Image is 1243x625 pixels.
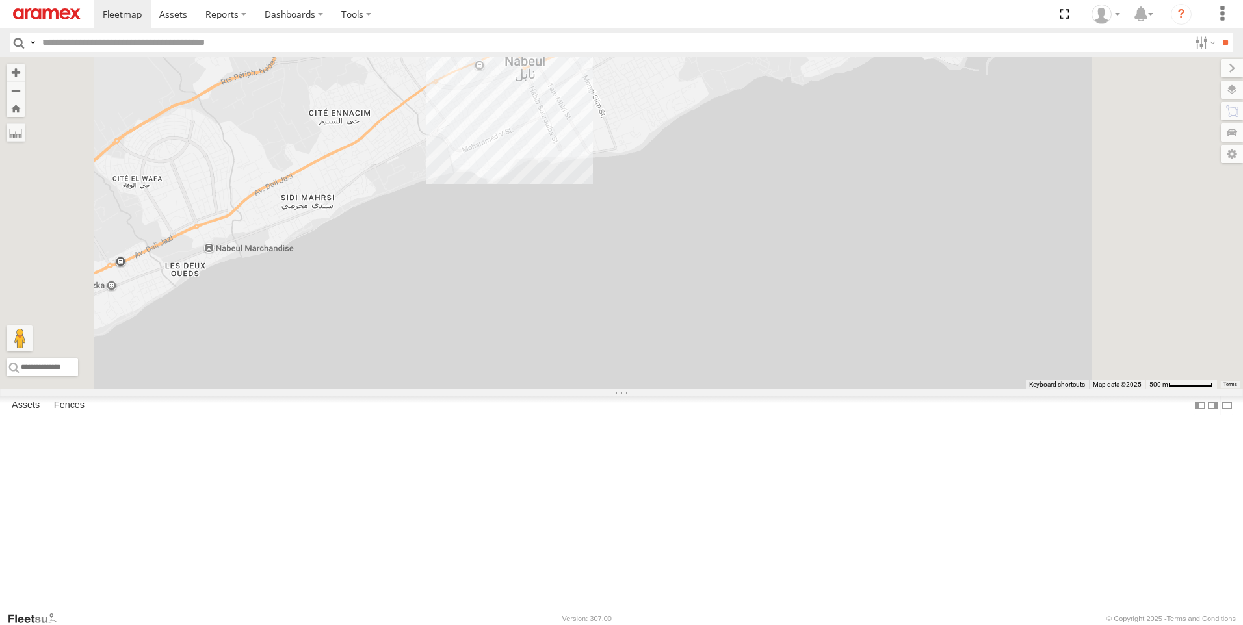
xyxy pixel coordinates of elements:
[1223,382,1237,387] a: Terms (opens in new tab)
[5,396,46,415] label: Assets
[1087,5,1125,24] div: Zied Bensalem
[1207,396,1220,415] label: Dock Summary Table to the Right
[7,325,33,351] button: Drag Pegman onto the map to open Street View
[7,612,67,625] a: Visit our Website
[1145,380,1217,389] button: Map Scale: 500 m per 65 pixels
[1106,615,1236,622] div: © Copyright 2025 -
[1093,381,1142,388] span: Map data ©2025
[7,123,25,142] label: Measure
[1029,380,1085,389] button: Keyboard shortcuts
[13,8,81,19] img: aramex-logo.svg
[1194,396,1207,415] label: Dock Summary Table to the Left
[1167,615,1236,622] a: Terms and Conditions
[47,396,91,415] label: Fences
[562,615,612,622] div: Version: 307.00
[1221,145,1243,163] label: Map Settings
[1190,33,1218,52] label: Search Filter Options
[7,64,25,81] button: Zoom in
[1171,4,1192,25] i: ?
[1220,396,1233,415] label: Hide Summary Table
[27,33,38,52] label: Search Query
[1149,381,1168,388] span: 500 m
[7,99,25,117] button: Zoom Home
[7,81,25,99] button: Zoom out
